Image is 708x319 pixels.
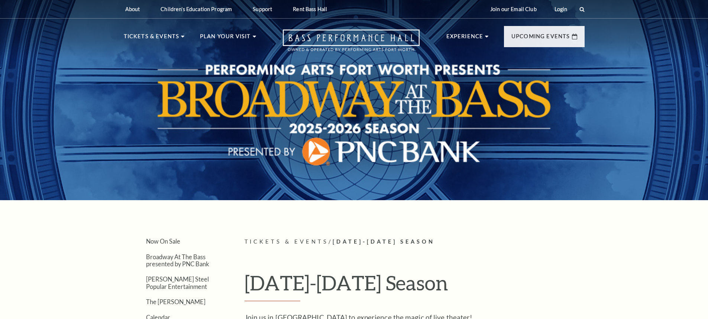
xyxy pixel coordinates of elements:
p: Children's Education Program [161,6,232,12]
a: Broadway At The Bass presented by PNC Bank [146,253,209,267]
a: The [PERSON_NAME] [146,298,206,305]
p: Upcoming Events [511,32,570,45]
p: About [125,6,140,12]
h1: [DATE]-[DATE] Season [245,271,585,301]
p: Rent Bass Hall [293,6,327,12]
p: Tickets & Events [124,32,180,45]
a: [PERSON_NAME] Steel Popular Entertainment [146,276,209,290]
span: Tickets & Events [245,238,329,245]
p: Experience [446,32,484,45]
p: Plan Your Visit [200,32,251,45]
p: / [245,237,585,247]
span: [DATE]-[DATE] Season [333,238,435,245]
a: Now On Sale [146,238,180,245]
p: Support [253,6,272,12]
